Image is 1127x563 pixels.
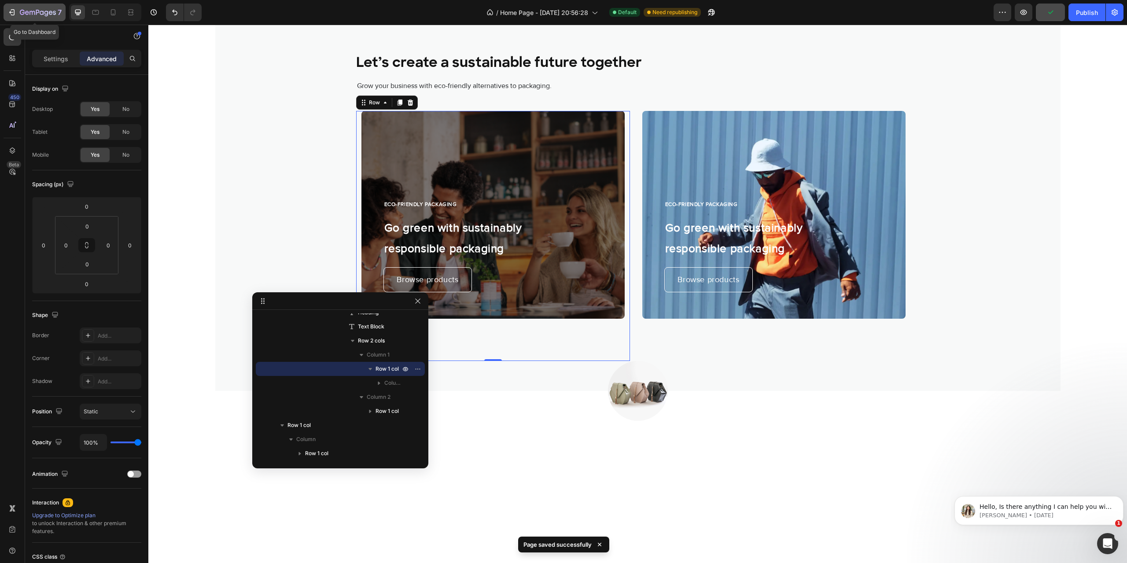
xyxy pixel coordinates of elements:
div: Opacity [32,437,64,449]
input: 0 [123,239,136,252]
p: Row [43,31,118,42]
input: 0 [78,200,96,213]
span: Hello, Is there anything I can help you with [DATE]? Feel free to let me know and I will be happy... [29,26,161,94]
div: Mobile [32,151,49,159]
span: 1 [1115,520,1122,527]
button: Publish [1068,4,1105,21]
p: Message from Dzung, sent 1d ago [29,34,162,42]
h2: Let’s create a sustainable future together [208,31,762,47]
p: Browse products [248,248,310,262]
strong: ECO-FRIENDLY PACKAGING [517,177,589,183]
input: Auto [80,434,107,450]
div: Interaction [32,499,59,507]
strong: responsible packaging [517,217,637,231]
div: Tablet [32,128,48,136]
span: Column [384,379,402,387]
span: Row 1 col [376,364,399,373]
div: Undo/Redo [166,4,202,21]
span: No [122,105,129,113]
button: <p>Browse products</p> [516,243,605,268]
span: Need republishing [652,8,697,16]
span: / [496,8,498,17]
div: Add... [98,378,139,386]
span: Row 1 col [305,449,328,458]
strong: Go green with sustainably [236,196,374,210]
strong: Go green with sustainably [517,196,655,210]
span: Yes [91,128,99,136]
input: 0px [59,239,73,252]
div: Animation [32,468,70,480]
span: Home Page - [DATE] 20:56:28 [500,8,588,17]
iframe: Intercom notifications message [951,478,1127,539]
button: 7 [4,4,66,21]
div: Add... [98,355,139,363]
div: Shadow [32,377,52,385]
span: Column 1 [367,350,390,359]
div: Beta [7,161,21,168]
input: 0px [102,239,115,252]
span: Yes [91,105,99,113]
strong: ECO-FRIENDLY PACKAGING [236,177,309,183]
div: Shape [32,309,60,321]
div: Display on [32,83,70,95]
div: Desktop [32,105,53,113]
iframe: Intercom live chat [1097,533,1118,554]
p: Browse products [529,248,591,262]
span: Yes [91,151,99,159]
img: image_demo.jpg [460,336,519,396]
div: to unlock Interaction & other premium features. [32,511,141,535]
div: CSS class [32,553,66,561]
span: Column 2 [367,393,390,401]
div: Position [32,406,64,418]
div: Row [219,74,233,82]
p: Settings [44,54,68,63]
span: Default [618,8,637,16]
p: Grow your business with eco-friendly alternatives to packaging. [209,55,762,68]
span: Column [296,435,316,444]
button: Static [80,404,141,419]
p: Page saved successfully [523,540,592,549]
span: Row 1 col [376,407,399,416]
input: 0 [78,277,96,291]
div: 450 [8,94,21,101]
iframe: To enrich screen reader interactions, please activate Accessibility in Grammarly extension settings [148,25,1127,563]
div: Publish [1076,8,1098,17]
span: Text Block [358,322,384,331]
span: No [122,128,129,136]
strong: responsible packaging [236,217,356,231]
div: Border [32,331,49,339]
span: Static [84,408,98,415]
input: 0px [78,220,96,233]
div: Spacing (px) [32,179,76,191]
button: <p>Browse products</p> [235,243,324,268]
span: Row 1 col [287,421,311,430]
div: Corner [32,354,50,362]
div: Upgrade to Optimize plan [32,511,141,519]
span: Row 2 cols [358,336,385,345]
p: Advanced [87,54,117,63]
span: No [122,151,129,159]
p: 7 [58,7,62,18]
input: 0 [37,239,50,252]
div: Add... [98,332,139,340]
input: 0px [78,258,96,271]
